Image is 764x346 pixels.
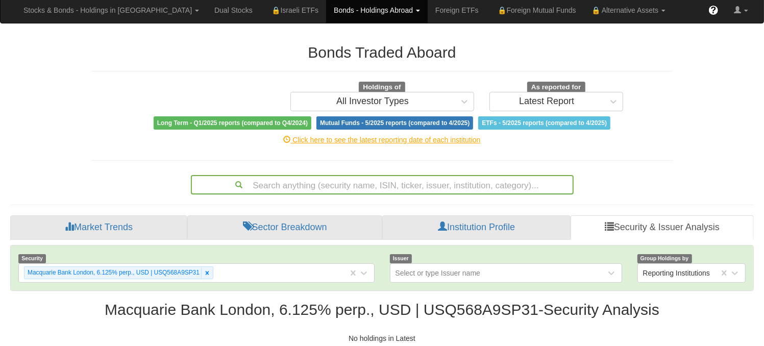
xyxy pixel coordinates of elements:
[336,96,409,107] div: All Investor Types
[571,215,754,240] a: Security & Issuer Analysis
[316,116,473,130] span: Mutual Funds - 5/2025 reports (compared to 4/2025)
[643,268,710,278] div: Reporting Institutions
[192,176,573,193] div: Search anything (security name, ISIN, ticker, issuer, institution, category)...
[711,5,717,15] span: ?
[527,82,585,93] span: As reported for
[187,215,382,240] a: Sector Breakdown
[154,116,311,130] span: Long Term - Q1/2025 reports (compared to Q4/2024)
[10,301,754,318] h2: Macquarie Bank London, 6.125% perp., USD | USQ568A9SP31 - Security Analysis
[478,116,610,130] span: ETFs - 5/2025 reports (compared to 4/2025)
[84,135,681,145] div: Click here to see the latest reporting date of each institution
[637,254,692,263] span: Group Holdings by
[519,96,574,107] div: Latest Report
[396,268,481,278] div: Select or type Issuer name
[10,215,187,240] a: Market Trends
[382,215,571,240] a: Institution Profile
[10,333,754,343] div: No holdings in Latest
[24,267,201,279] div: Macquarie Bank London, 6.125% perp., USD | USQ568A9SP31
[390,254,412,263] span: Issuer
[18,254,46,263] span: Security
[91,44,673,61] h2: Bonds Traded Aboard
[359,82,405,93] span: Holdings of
